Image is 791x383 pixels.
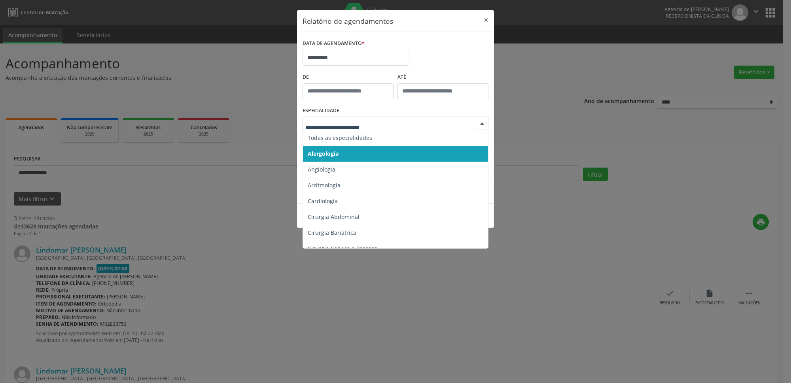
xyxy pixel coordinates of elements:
button: Close [478,10,494,30]
span: Cirurgia Bariatrica [308,229,356,236]
span: Alergologia [308,150,339,157]
span: Cirurgia Cabeça e Pescoço [308,245,377,252]
label: ATÉ [397,71,488,83]
h5: Relatório de agendamentos [303,16,393,26]
span: Angiologia [308,166,335,173]
span: Arritmologia [308,181,341,189]
label: De [303,71,394,83]
span: Cirurgia Abdominal [308,213,360,221]
span: Cardiologia [308,197,338,205]
label: ESPECIALIDADE [303,105,339,117]
label: DATA DE AGENDAMENTO [303,38,365,50]
span: Todas as especialidades [308,134,372,142]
